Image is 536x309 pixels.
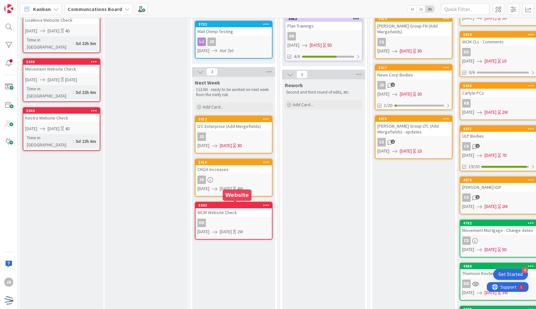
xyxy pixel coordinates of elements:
div: Plan Trainings [285,22,362,30]
span: 19/20 [469,163,479,170]
a: LivaNova Website Check[DATE][DATE]4DTime in [GEOGRAPHIC_DATA]:5d 22h 5m [23,9,100,53]
span: [DATE] [197,228,209,235]
span: 1 [475,195,480,199]
span: [DATE] [197,142,209,149]
span: [DATE] [197,185,209,192]
div: 5010 [375,16,452,22]
div: Time in [GEOGRAPHIC_DATA] [25,134,73,148]
div: 1 [34,3,35,8]
div: 4975[PERSON_NAME] Group LTC (Add Mergefields) - updates [375,116,452,136]
div: Get Started [498,271,523,278]
span: : [73,89,74,96]
div: 2W [237,228,243,235]
div: 5046Movement Website Check [23,59,100,73]
div: CS [377,38,386,46]
span: [DATE] [377,91,389,97]
div: 5d 22h 6m [74,89,98,96]
div: CS [375,138,452,146]
div: [PERSON_NAME] Group FN (Add Mergefields) [375,22,452,36]
div: 5018 [195,159,272,165]
div: LTC Enterprise (Add Mergefields) [195,122,272,131]
div: 5012LTC Enterprise (Add Mergefields) [195,116,272,131]
span: [DATE] [400,148,412,154]
div: 5044Kestra Website Check [23,108,100,122]
div: 5046 [26,60,100,64]
span: 2 [391,140,395,144]
div: 4963Plan Trainings [285,16,362,30]
a: 5012LTC Enterprise (Add Mergefields)JD[DATE][DATE]3D [195,116,273,154]
div: 5043 [198,203,272,208]
span: Add Card... [293,102,313,108]
div: CS [462,142,471,151]
span: : [73,138,74,145]
span: [DATE] [400,91,412,97]
span: 1/20 [384,102,392,109]
a: 5046Movement Website Check[DATE][DATE][DATE]Time in [GEOGRAPHIC_DATA]:5d 22h 6m [23,58,100,102]
div: 5012 [198,117,272,121]
div: JD [195,176,272,184]
div: LivaNova Website Check [23,16,100,24]
div: Time in [GEOGRAPHIC_DATA] [25,36,73,51]
a: 5044Kestra Website Check[DATE][DATE]4DTime in [GEOGRAPHIC_DATA]:5d 22h 6m [23,107,100,151]
div: RB [462,99,471,108]
div: 4963 [288,17,362,21]
span: [DATE] [48,125,60,132]
div: JD [197,176,206,184]
div: 5D [327,42,332,49]
span: Add Card... [203,104,223,110]
div: Kestra Website Check [23,114,100,122]
span: [DATE] [462,15,474,21]
div: JD [4,278,13,287]
span: 4/6 [294,53,300,60]
div: 5043 [195,202,272,208]
div: JD [195,38,272,46]
div: JD [207,38,216,46]
div: CS [375,38,452,46]
div: CS [377,138,386,146]
div: JD [197,132,206,141]
div: DD [462,280,471,288]
div: CS [462,193,471,202]
div: DD [197,219,206,227]
div: 5027 [375,65,452,71]
span: [DATE] [462,109,474,116]
div: 5044 [26,109,100,113]
img: avatar [4,296,13,305]
span: [DATE] [197,47,209,54]
span: [DATE] [310,42,322,49]
div: 3D [502,15,507,21]
span: [DATE] [485,109,497,116]
span: [DATE] [462,58,474,64]
div: 3732 [198,22,272,27]
span: 2 [391,83,395,87]
i: Not Set [220,48,234,53]
span: 3x [425,6,434,12]
div: 3D [237,142,242,149]
a: 3732Mail Chimp TestingJD[DATE]Not Set [195,21,273,59]
div: DD [462,48,471,56]
div: 7D [502,152,507,159]
span: [DATE] [220,142,232,149]
a: 5018CHOA IncreasesJD[DATE][DATE]4W [195,159,273,197]
span: 2x [417,6,425,12]
div: [DATE] [65,76,77,83]
span: 1 [475,144,480,148]
div: 3D [417,91,422,97]
span: 0 [296,71,307,78]
div: RB [287,32,296,40]
div: 5d 22h 5m [74,40,98,47]
div: 4975 [375,116,452,122]
div: 5010 [378,17,452,21]
span: Rework [285,82,303,88]
div: 4W [237,185,243,192]
div: 1D [417,148,422,154]
span: [DATE] [25,125,37,132]
div: 2M [502,203,508,210]
span: [DATE] [287,42,299,49]
span: [DATE] [485,58,497,64]
div: 5D [502,246,507,253]
div: [PERSON_NAME] Group LTC (Add Mergefields) - updates [375,122,452,136]
span: [DATE] [462,246,474,253]
div: 4 [522,267,528,273]
div: WCM Website Check [195,208,272,217]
